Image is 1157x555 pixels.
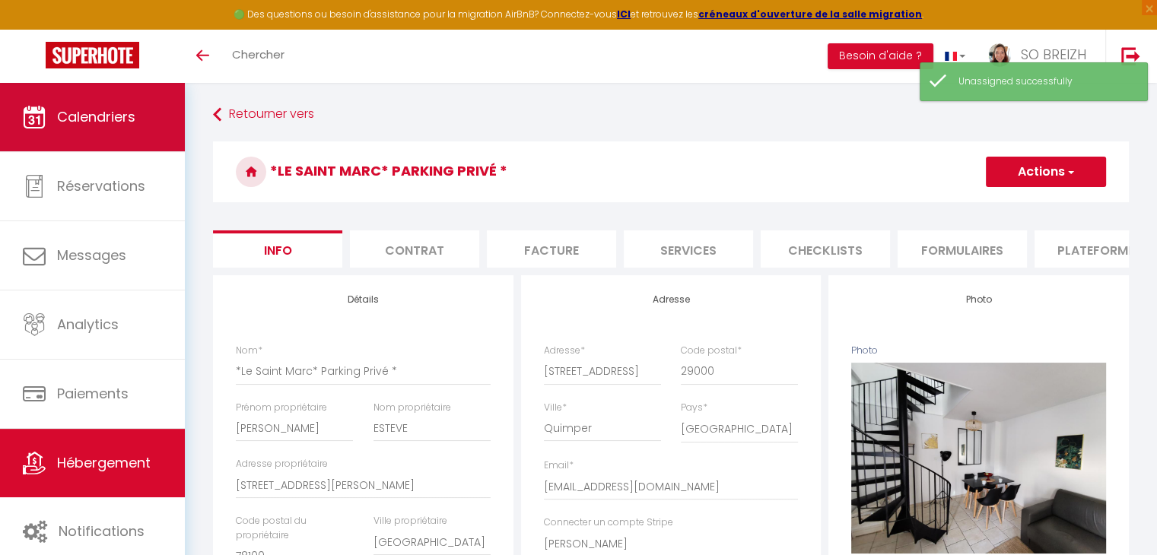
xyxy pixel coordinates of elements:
label: Ville [544,401,567,415]
span: Analytics [57,315,119,334]
a: créneaux d'ouverture de la salle migration [698,8,922,21]
li: Facture [487,230,616,268]
button: Actions [986,157,1106,187]
label: Adresse propriétaire [236,457,328,471]
span: SO BREIZH [1021,45,1086,64]
label: Prénom propriétaire [236,401,327,415]
label: Nom [236,344,262,358]
span: Chercher [232,46,284,62]
div: Unassigned successfully [958,75,1132,89]
button: Besoin d'aide ? [828,43,933,69]
h4: Photo [851,294,1106,305]
label: Email [544,458,574,473]
h4: Adresse [544,294,799,305]
span: Réservations [57,176,145,195]
span: Hébergement [57,453,151,472]
a: ... SO BREIZH [977,30,1105,83]
span: Paiements [57,384,129,403]
label: Nom propriétaire [373,401,451,415]
label: Adresse [544,344,585,358]
img: logout [1121,46,1140,65]
h4: Détails [236,294,491,305]
label: Ville propriétaire [373,514,447,528]
label: Code postal [681,344,742,358]
span: Calendriers [57,107,135,126]
a: Chercher [221,30,296,83]
button: Ouvrir le widget de chat LiveChat [12,6,58,52]
li: Services [624,230,753,268]
li: Info [213,230,342,268]
label: Photo [851,344,878,358]
label: Code postal du propriétaire [236,514,353,543]
label: Pays [681,401,707,415]
a: Retourner vers [213,101,1129,128]
li: Contrat [350,230,479,268]
a: ICI [617,8,631,21]
img: ... [988,43,1011,67]
img: Super Booking [46,42,139,68]
span: Messages [57,246,126,265]
span: Notifications [59,522,145,541]
h3: *Le Saint Marc* Parking Privé * [213,141,1129,202]
li: Checklists [761,230,890,268]
label: Connecter un compte Stripe [544,515,673,530]
li: Formulaires [898,230,1027,268]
